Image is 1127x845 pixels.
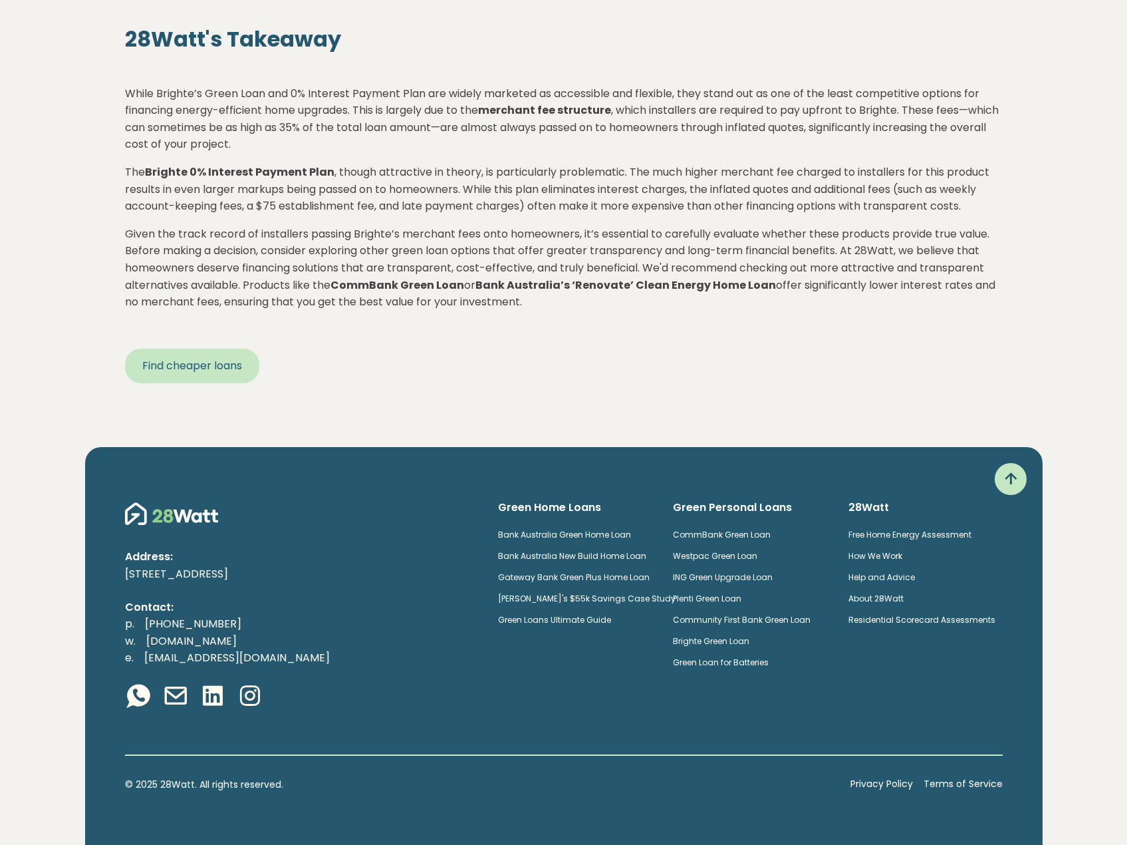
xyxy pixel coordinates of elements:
[673,614,811,625] a: Community First Bank Green Loan
[848,529,971,540] a: Free Home Energy Assessment
[498,529,631,540] a: Bank Australia Green Home Loan
[125,27,1003,52] h3: 28Watt's Takeaway
[850,777,913,792] a: Privacy Policy
[673,500,827,515] h6: Green Personal Loans
[478,102,611,118] strong: merchant fee structure
[498,614,611,625] a: Green Loans Ultimate Guide
[237,683,263,712] a: Instagram
[673,550,757,562] a: Westpac Green Loan
[498,593,676,604] a: [PERSON_NAME]'s $55k Savings Case Study
[125,599,477,616] p: Contact:
[125,500,218,527] img: 28Watt
[848,572,915,583] a: Help and Advice
[673,657,769,668] a: Green Loan for Batteries
[673,572,773,583] a: ING Green Upgrade Loan
[848,500,1003,515] h6: 28Watt
[125,226,1003,311] p: Given the track record of installers passing Brighte’s merchant fees onto homeowners, it’s essent...
[125,548,477,566] p: Address:
[673,529,771,540] a: CommBank Green Loan
[848,614,995,625] a: Residential Scorecard Assessments
[924,777,1003,792] a: Terms of Service
[498,572,650,583] a: Gateway Bank Green Plus Home Loan
[848,593,904,604] a: About 28Watt
[125,616,134,631] span: p.
[475,277,776,293] strong: Bank Australia’s ‘Renovate’ Clean Energy Home Loan
[125,164,1003,215] p: The , though attractive in theory, is particularly problematic. The much higher merchant fee char...
[498,500,652,515] h6: Green Home Loans
[125,349,259,383] a: Find cheaper loans
[125,85,1003,153] p: While Brighte’s Green Loan and 0% Interest Payment Plan are widely marketed as accessible and fle...
[162,683,189,712] a: Email
[848,550,902,562] a: How We Work
[673,635,749,647] a: Brighte Green Loan
[134,650,340,665] a: [EMAIL_ADDRESS][DOMAIN_NAME]
[498,550,646,562] a: Bank Australia New Build Home Loan
[1061,781,1127,845] iframe: Chat Widget
[673,593,741,604] a: Plenti Green Loan
[125,650,134,665] span: e.
[145,164,334,180] strong: Brighte 0% Interest Payment Plan
[125,683,152,712] a: Whatsapp
[136,633,247,649] a: [DOMAIN_NAME]
[125,777,840,792] p: © 2025 28Watt. All rights reserved.
[125,633,136,649] span: w.
[134,616,252,631] a: [PHONE_NUMBER]
[330,277,464,293] strong: CommBank Green Loan
[125,566,477,583] p: [STREET_ADDRESS]
[199,683,226,712] a: Linkedin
